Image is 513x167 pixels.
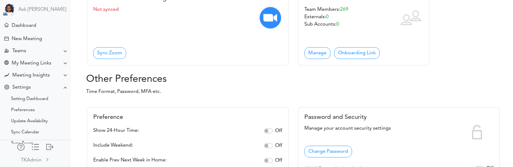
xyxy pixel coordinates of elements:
[304,146,352,157] a: Change Password
[275,127,282,135] label: Off
[1,152,70,166] a: TKAdmin
[12,61,51,66] div: My Meeting Links
[336,22,339,27] span: 0
[21,157,42,164] div: TKAdmin
[93,6,282,13] p: Not synced
[18,7,66,13] a: Ask [PERSON_NAME]
[4,61,9,66] div: Share Meeting Link
[304,6,354,30] div: Team Members: Externals: Sub Accounts:
[93,47,126,59] a: Sync Zoom
[32,143,39,152] a: Change side menu
[12,85,31,90] div: Settings
[93,128,139,134] h6: Show 24-Hour Time:
[32,143,39,149] div: Show only icons
[326,15,329,19] span: 0
[11,98,48,101] div: Setting Dashboard
[93,157,166,163] h6: Enable Prev Next Week in Home:
[3,3,15,15] img: Powered by TEAMCAL AI
[46,143,54,149] div: Log out
[4,23,9,27] div: Meeting Dashboard
[11,109,35,112] div: Preferences
[11,120,48,123] div: Update Availability
[86,66,508,85] div: Other Preferences
[93,143,133,148] h6: Include Weekend:
[304,114,493,121] h5: Password and Security
[334,47,380,59] a: Onboarding Link
[17,143,25,149] div: Manage Members and Externals
[259,6,282,30] img: zoom.png
[12,36,42,42] div: New Meeting
[12,23,36,29] div: Dashboard
[11,131,39,134] div: Sync Calendar
[86,88,508,95] p: Time Format, Password, MFA etc.
[275,142,282,149] label: Off
[304,47,331,59] a: Manage
[12,48,26,54] div: Teams
[399,6,423,30] img: members.png
[304,125,493,132] p: Manage your account security settings
[93,114,282,121] h5: Preference
[4,36,9,41] div: Create Meeting
[12,73,50,78] div: Meeting Insights
[340,7,348,12] span: 269
[275,157,282,164] label: Off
